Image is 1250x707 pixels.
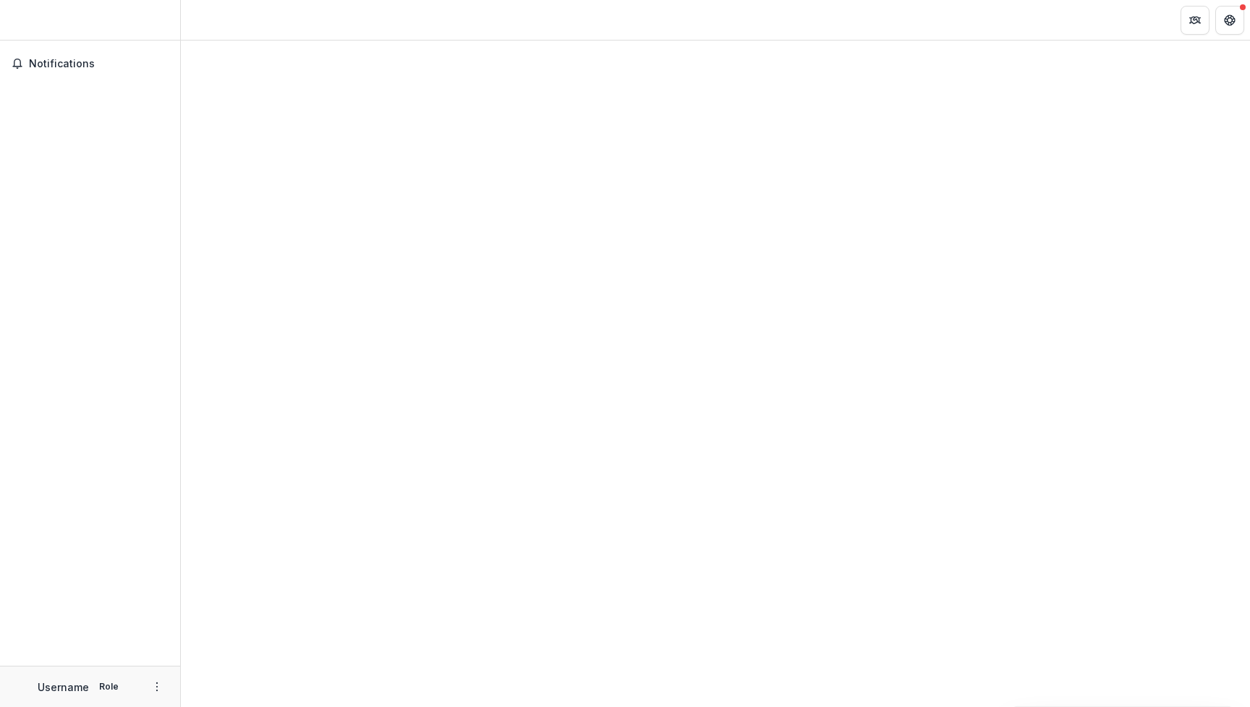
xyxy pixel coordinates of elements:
[148,678,166,695] button: More
[29,58,169,70] span: Notifications
[1181,6,1209,35] button: Partners
[1215,6,1244,35] button: Get Help
[38,680,89,695] p: Username
[6,52,174,75] button: Notifications
[95,680,123,693] p: Role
